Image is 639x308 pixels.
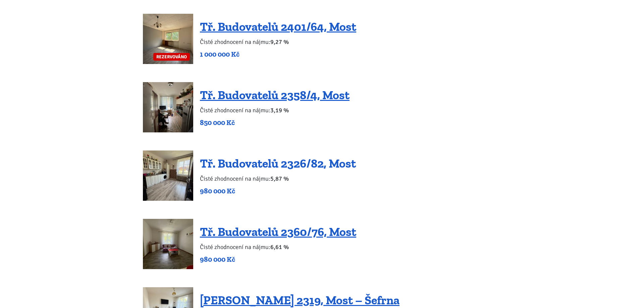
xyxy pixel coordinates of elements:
[200,242,356,252] p: Čisté zhodnocení na nájmu:
[200,293,400,307] a: [PERSON_NAME] 2319, Most – Šefrna
[270,175,289,182] b: 5,87 %
[200,88,350,102] a: Tř. Budovatelů 2358/4, Most
[270,107,289,114] b: 3,19 %
[270,38,289,46] b: 9,27 %
[200,255,356,264] p: 980 000 Kč
[200,225,356,239] a: Tř. Budovatelů 2360/76, Most
[143,14,193,64] a: REZERVOVÁNO
[200,186,356,196] p: 980 000 Kč
[200,106,350,115] p: Čisté zhodnocení na nájmu:
[200,156,356,171] a: Tř. Budovatelů 2326/82, Most
[200,118,350,127] p: 850 000 Kč
[200,50,356,59] p: 1 000 000 Kč
[200,37,356,47] p: Čisté zhodnocení na nájmu:
[270,243,289,251] b: 6,61 %
[153,53,190,61] span: REZERVOVÁNO
[200,19,356,34] a: Tř. Budovatelů 2401/64, Most
[200,174,356,183] p: Čisté zhodnocení na nájmu:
